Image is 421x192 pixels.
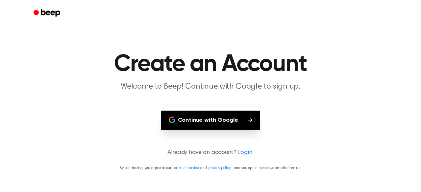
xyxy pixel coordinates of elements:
button: Continue with Google [161,111,260,130]
h1: Create an Account [42,53,379,76]
p: By continuing, you agree to our and , and you opt in to receive emails from us. [8,165,413,171]
p: Already have an account? [8,148,413,157]
a: terms of service [173,166,199,170]
a: privacy policy [208,166,231,170]
p: Welcome to Beep! Continue with Google to sign up. [84,81,337,92]
a: Login [237,148,252,157]
a: Beep [29,7,66,20]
